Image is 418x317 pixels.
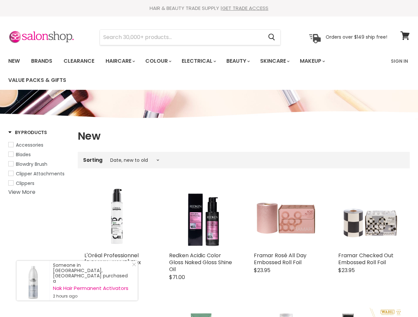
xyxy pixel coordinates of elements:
a: View More [8,188,35,196]
a: GET TRADE ACCESS [222,5,268,12]
a: Clipper Attachments [8,170,70,177]
a: Clippers [8,180,70,187]
span: $71.00 [169,273,185,281]
a: Skincare [255,54,294,68]
h3: By Products [8,129,47,136]
input: Search [100,30,263,45]
a: Blades [8,151,70,158]
a: Accessories [8,141,70,149]
div: Someone in [GEOGRAPHIC_DATA], [GEOGRAPHIC_DATA] purchased a [53,263,131,299]
span: $23.95 [254,266,270,274]
ul: Main menu [3,52,387,90]
a: Clearance [59,54,99,68]
img: Framar Checked Out Embossed Roll Foil [338,184,403,249]
a: Framar Checked Out Embossed Roll Foil Framar Checked Out Embossed Roll Foil [338,184,403,249]
a: Value Packs & Gifts [3,73,71,87]
span: Accessories [16,142,43,148]
a: Nak Hair Permanent Activators [53,286,131,291]
span: Blades [16,151,31,158]
img: Redken Acidic Color Gloss Naked Gloss Shine Oil [169,184,234,249]
img: Framar Rosé All Day Embossed Roll Foil [254,184,319,249]
a: Sign In [387,54,412,68]
small: 2 hours ago [53,294,131,299]
a: New [3,54,25,68]
svg: Close Icon [132,263,136,266]
span: Clippers [16,180,34,187]
label: Sorting [83,157,103,163]
span: Blowdry Brush [16,161,47,167]
a: Redken Acidic Color Gloss Naked Gloss Shine Oil [169,252,232,273]
a: Electrical [177,54,220,68]
button: Search [263,30,280,45]
span: Clipper Attachments [16,170,65,177]
a: Framar Rosé All Day Embossed Roll Foil [254,252,306,266]
form: Product [100,29,281,45]
h1: New [78,129,410,143]
a: L'Oréal Professionnel [DOMAIN_NAME] Flex Blowdry Cream [84,252,141,273]
a: Colour [140,54,175,68]
a: Beauty [221,54,254,68]
a: Brands [26,54,57,68]
a: Makeup [295,54,329,68]
span: $23.95 [338,266,355,274]
a: Framar Checked Out Embossed Roll Foil [338,252,394,266]
a: Haircare [101,54,139,68]
a: Framar Rosé All Day Embossed Roll Foil Framar Rosé All Day Embossed Roll Foil [254,184,319,249]
a: Visit product page [17,261,50,300]
a: Close Notification [129,263,136,269]
a: Blowdry Brush [8,160,70,168]
img: L'Oréal Professionnel Tecni.Art Flex Blowdry Cream [84,184,149,249]
p: Orders over $149 ship free! [326,34,387,40]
